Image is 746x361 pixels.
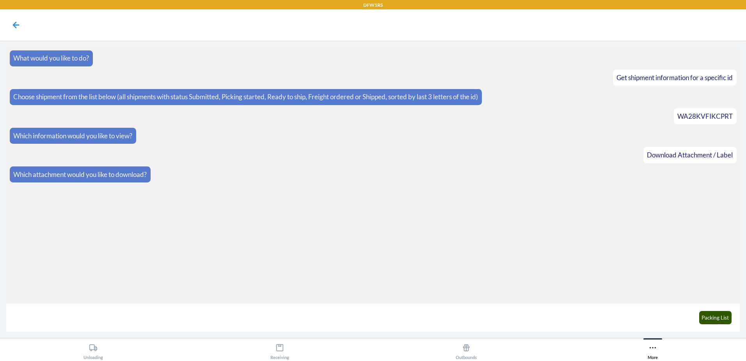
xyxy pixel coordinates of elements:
[648,340,658,360] div: More
[186,338,373,360] button: Receiving
[83,340,103,360] div: Unloading
[616,73,733,82] span: Get shipment information for a specific id
[363,2,383,9] p: DFW1RS
[677,112,733,120] span: WA28KVFIKCPRT
[13,131,132,141] p: Which information would you like to view?
[13,170,147,180] p: Which attachment would you like to download?
[270,340,289,360] div: Receiving
[647,151,733,159] span: Download Attachment / Label
[373,338,559,360] button: Outbounds
[559,338,746,360] button: More
[699,311,732,324] button: Packing List
[456,340,477,360] div: Outbounds
[13,53,89,63] p: What would you like to do?
[13,92,478,102] p: Choose shipment from the list below (all shipments with status Submitted, Picking started, Ready ...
